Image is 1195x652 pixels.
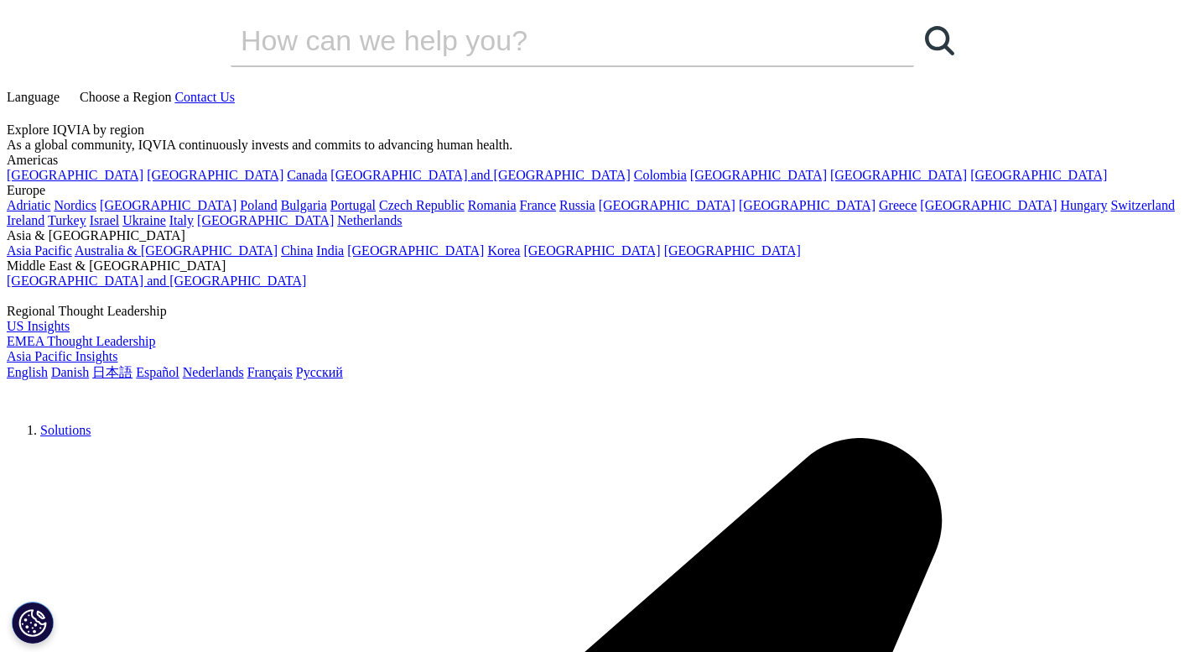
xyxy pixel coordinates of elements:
[287,168,327,182] a: Canada
[664,243,801,258] a: [GEOGRAPHIC_DATA]
[7,183,1188,198] div: Europe
[7,243,72,258] a: Asia Pacific
[830,168,967,182] a: [GEOGRAPHIC_DATA]
[739,198,875,212] a: [GEOGRAPHIC_DATA]
[7,304,1188,319] div: Regional Thought Leadership
[1060,198,1107,212] a: Hungary
[523,243,660,258] a: [GEOGRAPHIC_DATA]
[7,228,1188,243] div: Asia & [GEOGRAPHIC_DATA]
[487,243,520,258] a: Korea
[281,243,313,258] a: China
[970,168,1107,182] a: [GEOGRAPHIC_DATA]
[183,365,244,379] a: Nederlands
[136,365,179,379] a: Español
[7,349,117,363] a: Asia Pacific Insights
[54,198,96,212] a: Nordics
[7,153,1188,168] div: Americas
[7,258,1188,274] div: Middle East & [GEOGRAPHIC_DATA]
[1110,198,1174,212] a: Switzerland
[7,274,306,288] a: [GEOGRAPHIC_DATA] and [GEOGRAPHIC_DATA]
[920,198,1057,212] a: [GEOGRAPHIC_DATA]
[80,90,171,104] span: Choose a Region
[879,198,917,212] a: Greece
[7,123,1188,138] div: Explore IQVIA by region
[599,198,735,212] a: [GEOGRAPHIC_DATA]
[7,138,1188,153] div: As a global community, IQVIA continuously invests and commits to advancing human health.
[379,198,465,212] a: Czech Republic
[247,365,293,379] a: Français
[330,168,630,182] a: [GEOGRAPHIC_DATA] and [GEOGRAPHIC_DATA]
[7,382,141,406] img: IQVIA Healthcare Information Technology and Pharma Clinical Research Company
[337,213,402,227] a: Netherlands
[7,198,50,212] a: Adriatic
[914,15,964,65] a: Search
[92,365,132,379] a: 日本語
[51,365,89,379] a: Danish
[122,213,166,227] a: Ukraine
[169,213,194,227] a: Italy
[197,213,334,227] a: [GEOGRAPHIC_DATA]
[925,26,954,55] svg: Search
[690,168,827,182] a: [GEOGRAPHIC_DATA]
[40,423,91,437] a: Solutions
[231,15,866,65] input: Search
[281,198,327,212] a: Bulgaria
[7,334,155,348] a: EMEA Thought Leadership
[90,213,120,227] a: Israel
[48,213,86,227] a: Turkey
[12,602,54,644] button: Cookie Settings
[75,243,278,258] a: Australia & [GEOGRAPHIC_DATA]
[7,365,48,379] a: English
[520,198,557,212] a: France
[347,243,484,258] a: [GEOGRAPHIC_DATA]
[316,243,344,258] a: India
[174,90,235,104] a: Contact Us
[559,198,595,212] a: Russia
[7,319,70,333] a: US Insights
[147,168,283,182] a: [GEOGRAPHIC_DATA]
[330,198,376,212] a: Portugal
[7,90,60,104] span: Language
[7,168,143,182] a: [GEOGRAPHIC_DATA]
[634,168,687,182] a: Colombia
[240,198,277,212] a: Poland
[468,198,517,212] a: Romania
[296,365,343,379] a: Русский
[100,198,236,212] a: [GEOGRAPHIC_DATA]
[7,213,44,227] a: Ireland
